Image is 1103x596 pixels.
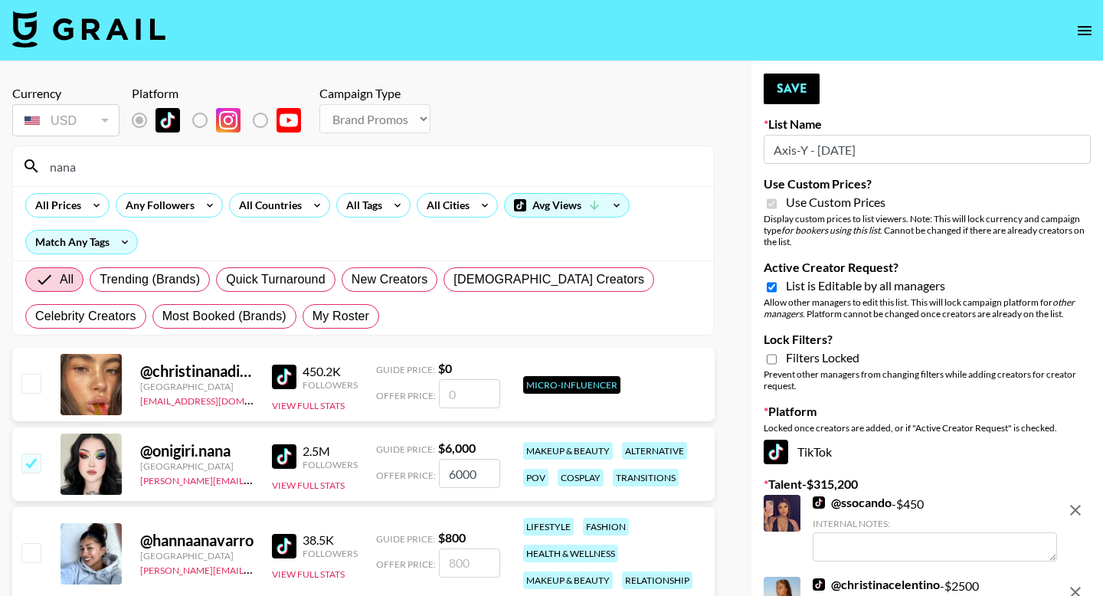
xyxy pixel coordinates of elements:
[438,530,466,545] strong: $ 800
[438,440,476,455] strong: $ 6,000
[786,195,885,210] span: Use Custom Prices
[140,472,367,486] a: [PERSON_NAME][EMAIL_ADDRESS][DOMAIN_NAME]
[764,422,1091,434] div: Locked once creators are added, or if "Active Creator Request" is checked.
[764,296,1075,319] em: other managers
[116,194,198,217] div: Any Followers
[622,442,687,460] div: alternative
[439,379,500,408] input: 0
[216,108,241,133] img: Instagram
[26,194,84,217] div: All Prices
[140,392,294,407] a: [EMAIL_ADDRESS][DOMAIN_NAME]
[523,571,613,589] div: makeup & beauty
[523,469,548,486] div: pov
[35,307,136,326] span: Celebrity Creators
[505,194,629,217] div: Avg Views
[813,578,825,591] img: TikTok
[155,108,180,133] img: TikTok
[376,444,435,455] span: Guide Price:
[764,260,1091,275] label: Active Creator Request?
[622,571,692,589] div: relationship
[140,460,254,472] div: [GEOGRAPHIC_DATA]
[272,534,296,558] img: TikTok
[764,116,1091,132] label: List Name
[417,194,473,217] div: All Cities
[764,213,1091,247] div: Display custom prices to list viewers. Note: This will lock currency and campaign type . Cannot b...
[303,459,358,470] div: Followers
[303,548,358,559] div: Followers
[1060,495,1091,526] button: remove
[140,441,254,460] div: @ onigiri.nana
[352,270,428,289] span: New Creators
[523,376,620,394] div: Micro-Influencer
[764,440,788,464] img: TikTok
[813,577,940,592] a: @christinacelentino
[100,270,200,289] span: Trending (Brands)
[781,224,880,236] em: for bookers using this list
[60,270,74,289] span: All
[303,364,358,379] div: 450.2K
[813,495,892,510] a: @ssocando
[813,495,1057,562] div: - $ 450
[272,568,345,580] button: View Full Stats
[41,154,705,178] input: Search by User Name
[523,518,574,535] div: lifestyle
[786,278,945,293] span: List is Editable by all managers
[558,469,604,486] div: cosplay
[453,270,644,289] span: [DEMOGRAPHIC_DATA] Creators
[376,533,435,545] span: Guide Price:
[272,444,296,469] img: TikTok
[272,365,296,389] img: TikTok
[140,362,254,381] div: @ christinanadinx
[613,469,679,486] div: transitions
[523,442,613,460] div: makeup & beauty
[26,231,137,254] div: Match Any Tags
[764,176,1091,192] label: Use Custom Prices?
[272,480,345,491] button: View Full Stats
[583,518,629,535] div: fashion
[439,549,500,578] input: 800
[376,470,436,481] span: Offer Price:
[12,86,119,101] div: Currency
[15,107,116,134] div: USD
[303,379,358,391] div: Followers
[376,364,435,375] span: Guide Price:
[12,101,119,139] div: Currency is locked to USD
[230,194,305,217] div: All Countries
[376,390,436,401] span: Offer Price:
[140,531,254,550] div: @ hannaanavarro
[764,440,1091,464] div: TikTok
[813,518,1057,529] div: Internal Notes:
[303,532,358,548] div: 38.5K
[764,476,1091,492] label: Talent - $ 315,200
[764,368,1091,391] div: Prevent other managers from changing filters while adding creators for creator request.
[140,562,440,576] a: [PERSON_NAME][EMAIL_ADDRESS][PERSON_NAME][DOMAIN_NAME]
[303,444,358,459] div: 2.5M
[313,307,369,326] span: My Roster
[813,496,825,509] img: TikTok
[764,332,1091,347] label: Lock Filters?
[764,74,820,104] button: Save
[162,307,286,326] span: Most Booked (Brands)
[132,86,313,101] div: Platform
[337,194,385,217] div: All Tags
[140,550,254,562] div: [GEOGRAPHIC_DATA]
[140,381,254,392] div: [GEOGRAPHIC_DATA]
[277,108,301,133] img: YouTube
[1069,15,1100,46] button: open drawer
[132,104,313,136] div: List locked to TikTok.
[786,350,859,365] span: Filters Locked
[319,86,430,101] div: Campaign Type
[12,11,165,47] img: Grail Talent
[376,558,436,570] span: Offer Price:
[764,296,1091,319] div: Allow other managers to edit this list. This will lock campaign platform for . Platform cannot be...
[272,400,345,411] button: View Full Stats
[438,361,452,375] strong: $ 0
[226,270,326,289] span: Quick Turnaround
[523,545,618,562] div: health & wellness
[439,459,500,488] input: 6,000
[764,404,1091,419] label: Platform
